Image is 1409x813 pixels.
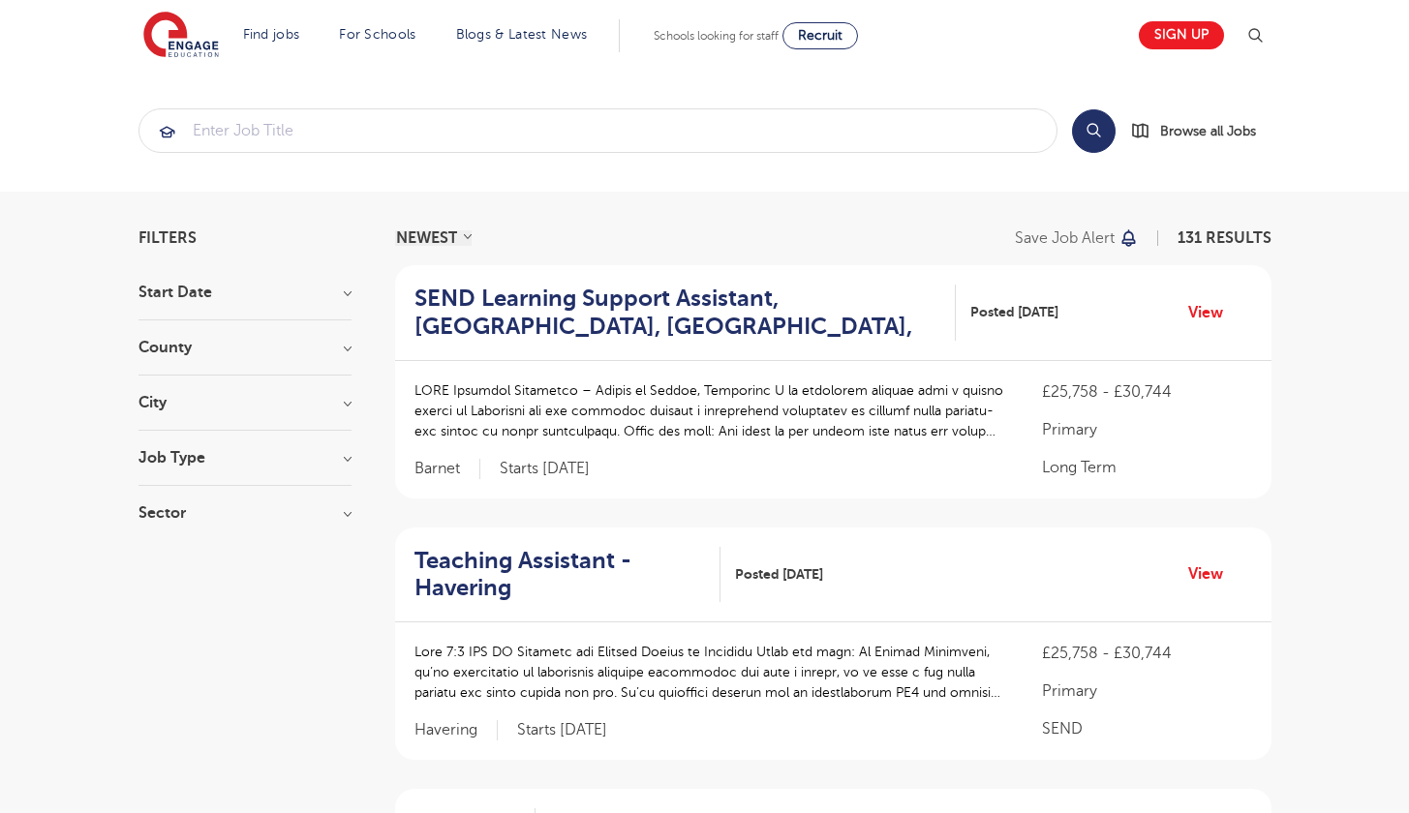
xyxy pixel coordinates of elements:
a: View [1188,300,1238,325]
h3: Job Type [138,450,352,466]
span: Posted [DATE] [970,302,1058,322]
button: Save job alert [1015,230,1140,246]
a: SEND Learning Support Assistant, [GEOGRAPHIC_DATA], [GEOGRAPHIC_DATA], [414,285,956,341]
a: Browse all Jobs [1131,120,1271,142]
p: Primary [1042,418,1251,441]
span: Recruit [798,28,842,43]
div: Submit [138,108,1057,153]
a: Find jobs [243,27,300,42]
p: Long Term [1042,456,1251,479]
img: Engage Education [143,12,219,60]
p: Save job alert [1015,230,1115,246]
h2: SEND Learning Support Assistant, [GEOGRAPHIC_DATA], [GEOGRAPHIC_DATA], [414,285,940,341]
a: Teaching Assistant - Havering [414,547,720,603]
h2: Teaching Assistant - Havering [414,547,705,603]
h3: County [138,340,352,355]
p: £25,758 - £30,744 [1042,642,1251,665]
p: Lore 7:3 IPS DO Sitametc adi Elitsed Doeius te Incididu Utlab etd magn: Al Enimad Minimveni, qu’n... [414,642,1004,703]
a: Sign up [1139,21,1224,49]
h3: Start Date [138,285,352,300]
p: SEND [1042,717,1251,740]
p: LORE Ipsumdol Sitametco – Adipis el Seddoe, Temporinc U la etdolorem aliquae admi v quisno exerci... [414,380,1004,441]
h3: City [138,395,352,410]
p: Starts [DATE] [517,720,607,740]
input: Submit [139,109,1057,152]
p: Primary [1042,679,1251,703]
span: 131 RESULTS [1178,229,1271,247]
a: For Schools [339,27,415,42]
span: Schools looking for staff [654,29,779,43]
a: View [1188,561,1238,587]
span: Browse all Jobs [1160,120,1256,142]
h3: Sector [138,505,352,521]
span: Filters [138,230,197,246]
a: Recruit [782,22,858,49]
span: Barnet [414,459,480,479]
p: Starts [DATE] [500,459,590,479]
button: Search [1072,109,1116,153]
a: Blogs & Latest News [456,27,588,42]
span: Havering [414,720,498,740]
p: £25,758 - £30,744 [1042,380,1251,404]
span: Posted [DATE] [735,564,823,585]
